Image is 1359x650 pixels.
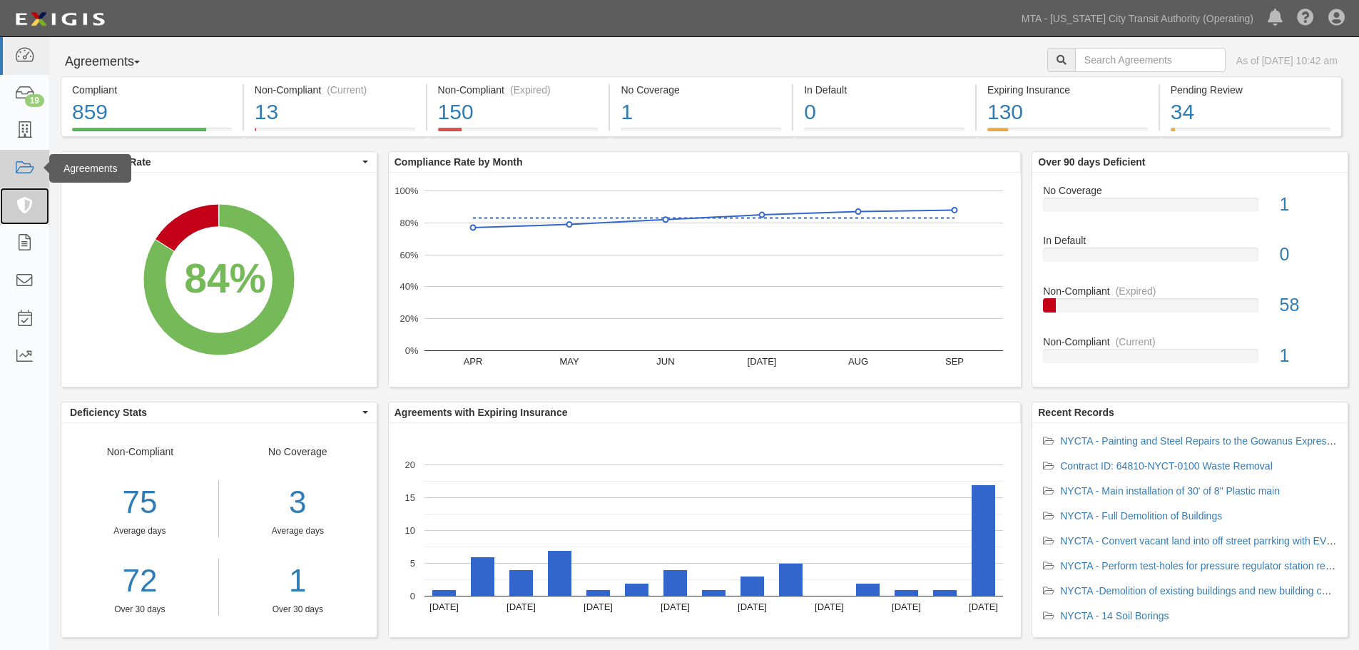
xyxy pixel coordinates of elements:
text: SEP [945,356,964,367]
div: Pending Review [1171,83,1330,97]
a: Pending Review34 [1160,128,1342,139]
a: NYCTA - 14 Soil Borings [1060,610,1169,621]
div: Non-Compliant (Current) [255,83,415,97]
text: [DATE] [815,601,844,612]
a: Non-Compliant(Current)1 [1043,335,1337,375]
a: No Coverage1 [610,128,792,139]
button: Deficiency Stats [61,402,377,422]
text: 0% [404,345,418,356]
div: 1 [1269,343,1348,369]
text: 0 [410,591,415,601]
div: (Current) [1116,335,1156,349]
div: (Current) [327,83,367,97]
div: (Expired) [1116,284,1156,298]
div: Over 30 days [61,604,218,616]
div: Non-Compliant [61,445,219,616]
div: Expiring Insurance [987,83,1148,97]
i: Help Center - Complianz [1297,10,1314,27]
text: 40% [399,281,418,292]
text: AUG [848,356,868,367]
div: 0 [804,97,964,128]
text: JUN [656,356,674,367]
div: 859 [72,97,232,128]
div: Non-Compliant [1032,335,1348,349]
span: Compliance Rate [70,155,359,169]
div: (Expired) [510,83,551,97]
a: NYCTA - Full Demolition of Buildings [1060,510,1222,522]
div: 0 [1269,242,1348,268]
b: Agreements with Expiring Insurance [395,407,568,418]
div: 150 [438,97,599,128]
b: Recent Records [1038,407,1114,418]
b: Over 90 days Deficient [1038,156,1145,168]
a: 72 [61,559,218,604]
a: In Default0 [1043,233,1337,284]
div: Over 30 days [230,604,366,616]
button: Agreements [61,48,168,76]
div: In Default [1032,233,1348,248]
div: No Coverage [621,83,781,97]
a: Contract ID: 64810-NYCT-0100 Waste Removal [1060,460,1273,472]
text: APR [463,356,482,367]
div: 1 [621,97,781,128]
div: Agreements [49,154,131,183]
text: 100% [395,186,419,196]
a: NYCTA - Main installation of 30' of 8" Plastic main [1060,485,1280,497]
div: No Coverage [219,445,377,616]
text: [DATE] [661,601,690,612]
text: [DATE] [969,601,998,612]
a: No Coverage1 [1043,183,1337,234]
a: MTA - [US_STATE] City Transit Authority (Operating) [1014,4,1261,33]
a: Non-Compliant(Expired)58 [1043,284,1337,335]
b: Compliance Rate by Month [395,156,523,168]
a: In Default0 [793,128,975,139]
text: [DATE] [584,601,613,612]
text: [DATE] [738,601,767,612]
a: NYCTA - Perform test-holes for pressure regulator station rebuild [1060,560,1346,572]
text: MAY [559,356,579,367]
a: Compliant859 [61,128,243,139]
div: Average days [61,525,218,537]
svg: A chart. [389,173,1021,387]
div: In Default [804,83,964,97]
text: [DATE] [747,356,776,367]
text: 20% [399,313,418,324]
div: No Coverage [1032,183,1348,198]
div: 75 [61,480,218,525]
text: 10 [404,525,414,536]
div: Compliant [72,83,232,97]
div: 84% [184,250,265,308]
svg: A chart. [389,423,1021,637]
div: Non-Compliant (Expired) [438,83,599,97]
span: Deficiency Stats [70,405,359,420]
text: [DATE] [892,601,921,612]
div: 34 [1171,97,1330,128]
div: 58 [1269,293,1348,318]
div: Average days [230,525,366,537]
input: Search Agreements [1075,48,1226,72]
div: 3 [230,480,366,525]
div: 13 [255,97,415,128]
svg: A chart. [61,173,377,387]
a: Non-Compliant(Current)13 [244,128,426,139]
a: 1 [230,559,366,604]
text: 80% [399,218,418,228]
a: Expiring Insurance130 [977,128,1159,139]
text: 5 [410,558,415,569]
div: As of [DATE] 10:42 am [1236,54,1338,68]
div: 1 [1269,192,1348,218]
div: 19 [25,94,44,107]
text: [DATE] [507,601,536,612]
text: 15 [404,492,414,503]
text: 20 [404,459,414,470]
div: Non-Compliant [1032,284,1348,298]
button: Compliance Rate [61,152,377,172]
text: [DATE] [429,601,459,612]
img: logo-5460c22ac91f19d4615b14bd174203de0afe785f0fc80cf4dbbc73dc1793850b.png [11,6,109,32]
a: Non-Compliant(Expired)150 [427,128,609,139]
text: 60% [399,249,418,260]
